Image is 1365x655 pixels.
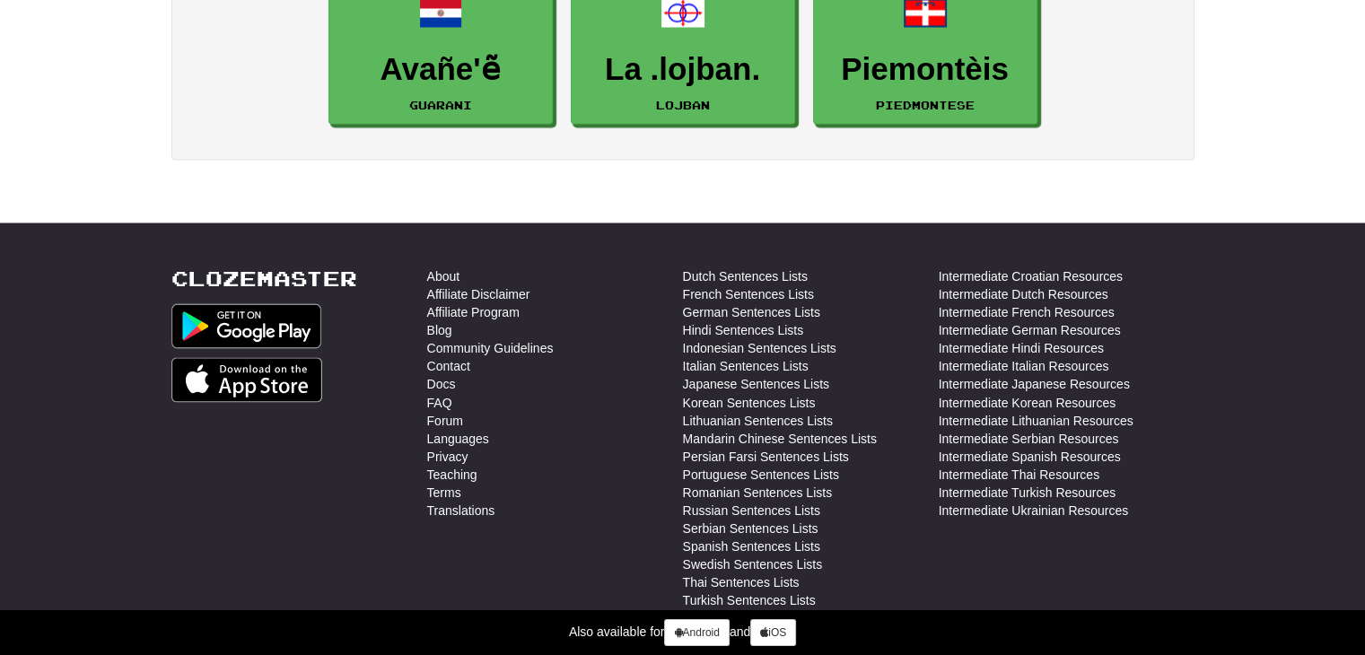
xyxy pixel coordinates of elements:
[939,483,1116,501] a: Intermediate Turkish Resources
[939,357,1109,375] a: Intermediate Italian Resources
[939,465,1100,483] a: Intermediate Thai Resources
[939,501,1129,519] a: Intermediate Ukrainian Resources
[171,267,357,290] a: Clozemaster
[581,52,785,87] h3: La .lojban.
[427,339,554,357] a: Community Guidelines
[427,303,520,321] a: Affiliate Program
[427,393,452,411] a: FAQ
[683,483,833,501] a: Romanian Sentences Lists
[427,483,461,501] a: Terms
[427,429,489,447] a: Languages
[656,99,710,111] small: Lojban
[683,519,818,537] a: Serbian Sentences Lists
[939,285,1108,303] a: Intermediate Dutch Resources
[338,52,543,87] h3: Avañe'ẽ
[171,357,323,402] img: Get it on App Store
[683,572,800,590] a: Thai Sentences Lists
[683,555,823,572] a: Swedish Sentences Lists
[939,303,1115,321] a: Intermediate French Resources
[939,267,1123,285] a: Intermediate Croatian Resources
[683,501,820,519] a: Russian Sentences Lists
[683,465,839,483] a: Portuguese Sentences Lists
[939,393,1116,411] a: Intermediate Korean Resources
[939,375,1130,393] a: Intermediate Japanese Resources
[939,429,1119,447] a: Intermediate Serbian Resources
[427,501,495,519] a: Translations
[683,321,804,339] a: Hindi Sentences Lists
[683,285,814,303] a: French Sentences Lists
[683,339,836,357] a: Indonesian Sentences Lists
[171,303,322,348] img: Get it on Google Play
[939,447,1121,465] a: Intermediate Spanish Resources
[939,321,1121,339] a: Intermediate German Resources
[683,411,833,429] a: Lithuanian Sentences Lists
[427,285,530,303] a: Affiliate Disclaimer
[683,303,820,321] a: German Sentences Lists
[683,608,828,626] a: Ukrainian Sentences Lists
[750,619,796,646] a: iOS
[683,429,877,447] a: Mandarin Chinese Sentences Lists
[683,537,820,555] a: Spanish Sentences Lists
[427,321,452,339] a: Blog
[823,52,1028,87] h3: Piemontèis
[939,411,1133,429] a: Intermediate Lithuanian Resources
[683,590,816,608] a: Turkish Sentences Lists
[427,267,460,285] a: About
[683,393,816,411] a: Korean Sentences Lists
[427,375,456,393] a: Docs
[683,357,809,375] a: Italian Sentences Lists
[427,447,468,465] a: Privacy
[683,267,808,285] a: Dutch Sentences Lists
[939,339,1104,357] a: Intermediate Hindi Resources
[683,447,849,465] a: Persian Farsi Sentences Lists
[427,465,477,483] a: Teaching
[876,99,975,111] small: Piedmontese
[427,411,463,429] a: Forum
[409,99,472,111] small: Guarani
[427,357,470,375] a: Contact
[683,375,829,393] a: Japanese Sentences Lists
[664,619,729,646] a: Android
